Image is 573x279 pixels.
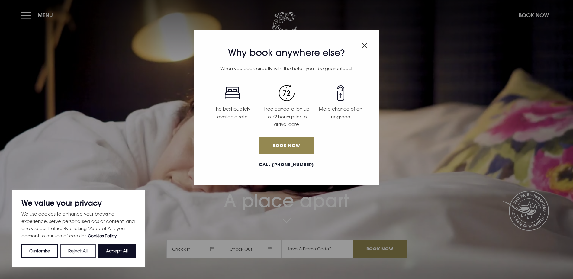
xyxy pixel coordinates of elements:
button: Customise [21,244,58,258]
p: More chance of an upgrade [317,105,364,120]
button: Reject All [60,244,95,258]
a: Call [PHONE_NUMBER] [205,162,368,168]
p: When you book directly with the hotel, you'll be guaranteed: [205,65,368,72]
p: Free cancellation up to 72 hours prior to arrival date [263,105,310,128]
p: The best publicly available rate [209,105,256,120]
a: Book Now [259,137,313,154]
button: Close modal [362,40,367,50]
p: We use cookies to enhance your browsing experience, serve personalised ads or content, and analys... [21,210,136,239]
button: Accept All [98,244,136,258]
p: We value your privacy [21,199,136,207]
h3: Why book anywhere else? [205,47,368,58]
div: We value your privacy [12,190,145,267]
a: Cookies Policy [88,233,117,238]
